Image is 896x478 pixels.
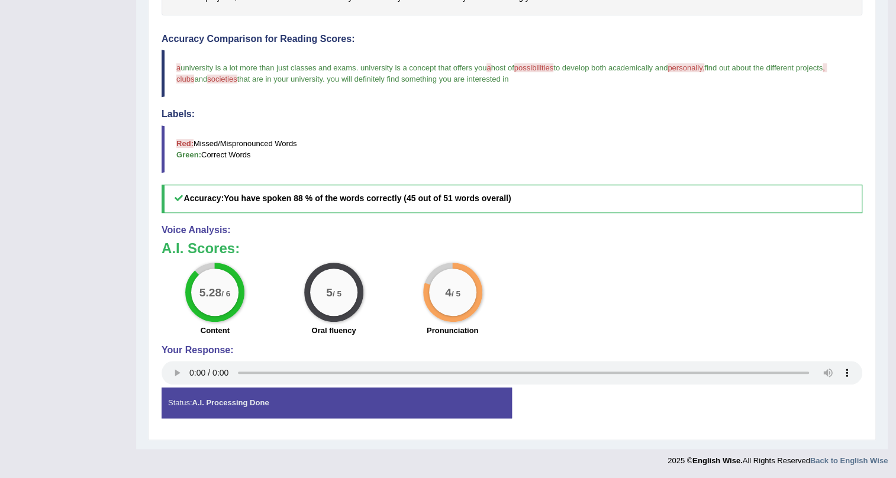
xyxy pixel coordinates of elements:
span: possibilities [514,63,553,72]
h4: Your Response: [162,345,862,356]
label: Pronunciation [427,325,478,336]
small: / 6 [221,289,230,298]
span: a [176,63,181,72]
span: to develop both academically and [553,63,668,72]
big: 5 [326,285,333,298]
b: Green: [176,150,201,159]
b: You have spoken 88 % of the words correctly (45 out of 51 words overall) [224,193,511,203]
span: university is a concept that offers you [360,63,487,72]
small: / 5 [333,289,341,298]
div: Status: [162,387,512,418]
span: . [356,63,358,72]
span: . [323,75,325,83]
big: 5.28 [199,285,221,298]
h4: Voice Analysis: [162,225,862,235]
span: personally. [668,63,704,72]
span: and [194,75,207,83]
span: you will definitely find something you are interested in [327,75,508,83]
big: 4 [445,285,452,298]
a: Back to English Wise [810,456,888,465]
strong: A.I. Processing Done [192,398,269,407]
div: 2025 © All Rights Reserved [668,449,888,466]
h4: Accuracy Comparison for Reading Scores: [162,34,862,44]
span: a [486,63,491,72]
b: Red: [176,139,194,148]
b: A.I. Scores: [162,240,240,256]
h4: Labels: [162,109,862,119]
label: Content [201,325,230,336]
strong: English Wise. [692,456,742,465]
label: Oral fluency [311,325,356,336]
span: find out about the different projects [704,63,823,72]
span: university is a lot more than just classes and exams [181,63,356,72]
span: societies [207,75,237,83]
span: that are in your university [237,75,323,83]
blockquote: Missed/Mispronounced Words Correct Words [162,125,862,173]
h5: Accuracy: [162,185,862,212]
span: host of [491,63,514,72]
small: / 5 [451,289,460,298]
